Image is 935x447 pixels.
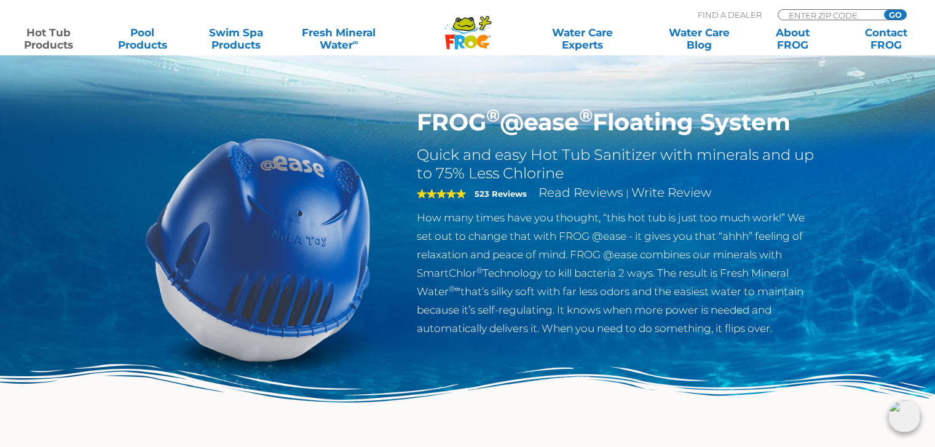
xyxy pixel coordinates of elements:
sup: ®∞ [449,284,460,293]
a: Write Review [631,185,711,200]
img: hot-tub-product-atease-system.png [117,108,399,390]
a: AboutFROG [756,26,829,51]
a: PoolProducts [106,26,178,51]
img: openIcon [888,400,920,432]
sup: ® [486,105,500,126]
sup: ® [476,266,483,275]
strong: 523 Reviews [475,189,527,199]
p: Find A Dealer [698,9,762,20]
h2: Quick and easy Hot Tub Sanitizer with minerals and up to 75% Less Chlorine [417,146,818,183]
a: Water CareExperts [523,26,642,51]
sup: ® [579,105,593,126]
input: GO [884,10,906,20]
span: | [626,188,629,199]
a: Water CareBlog [663,26,735,51]
a: Read Reviews [539,185,623,200]
span: 5 [417,189,466,199]
a: ContactFROG [850,26,923,51]
p: How many times have you thought, “this hot tub is just too much work!” We set out to change that ... [417,208,818,338]
a: Fresh MineralWater∞ [293,26,384,51]
a: Swim SpaProducts [200,26,272,51]
h1: FROG @ease Floating System [417,108,818,136]
a: Hot TubProducts [12,26,85,51]
input: Zip Code Form [787,10,870,20]
sup: ∞ [352,38,358,47]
